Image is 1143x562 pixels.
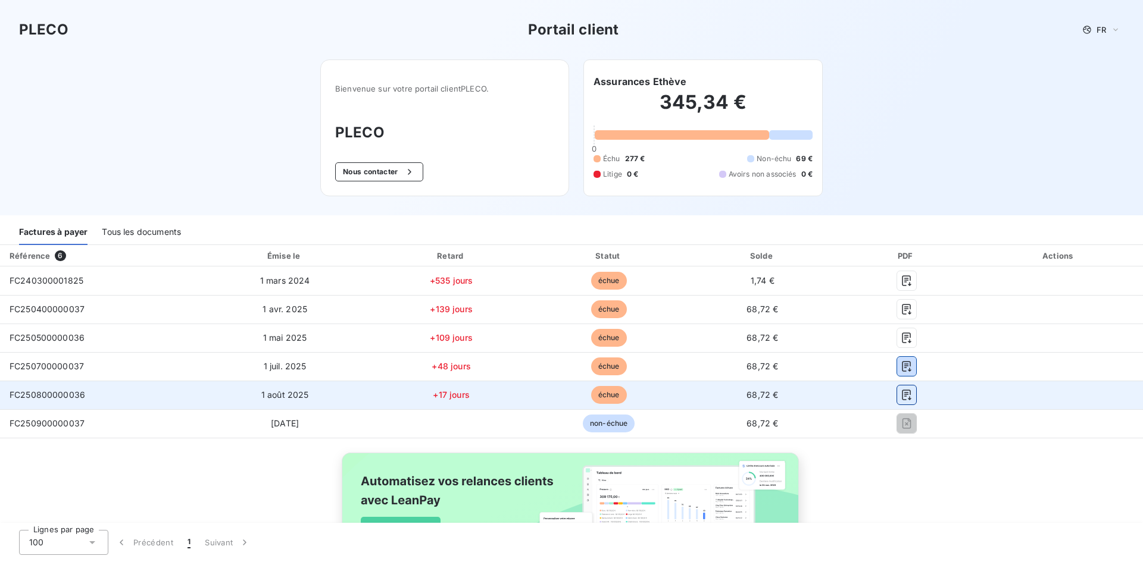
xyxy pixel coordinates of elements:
span: 6 [55,250,65,261]
span: 1 mars 2024 [260,275,310,285]
span: Bienvenue sur votre portail client PLECO . [335,84,554,93]
span: 1 avr. 2025 [263,304,307,314]
span: échue [591,386,627,404]
span: non-échue [583,415,635,432]
h3: PLECO [19,19,68,40]
h6: Assurances Ethève [594,74,687,89]
span: 1 juil. 2025 [264,361,307,371]
span: 0 [592,144,597,153]
div: PDF [841,250,972,262]
div: Actions [977,250,1141,262]
span: 277 € [625,153,645,164]
span: Avoirs non associés [729,169,797,180]
span: 68,72 € [747,332,778,343]
span: +17 jours [433,390,469,400]
div: Référence [10,251,50,260]
h3: Portail client [528,19,619,40]
span: +535 jours [430,275,473,285]
span: +139 jours [430,304,473,314]
span: 1,74 € [751,275,775,285]
span: 0 € [627,169,638,180]
span: 1 mai 2025 [263,332,307,343]
span: FC250500000036 [10,332,85,343]
h3: PLECO [335,122,554,143]
span: FC250800000036 [10,390,85,400]
span: FR [1097,25,1106,34]
span: +109 jours [430,332,473,343]
div: Statut [533,250,684,262]
div: Solde [689,250,836,262]
span: 69 € [796,153,813,164]
span: +48 jours [432,361,470,371]
span: échue [591,329,627,347]
button: Précédent [108,530,180,555]
span: 1 août 2025 [261,390,309,400]
span: échue [591,300,627,318]
button: Suivant [198,530,258,555]
span: FC250400000037 [10,304,85,314]
span: 68,72 € [747,390,778,400]
h2: 345,34 € [594,90,813,126]
span: échue [591,357,627,375]
span: 68,72 € [747,361,778,371]
button: 1 [180,530,198,555]
span: FC250700000037 [10,361,84,371]
span: 0 € [801,169,813,180]
div: Factures à payer [19,220,88,245]
span: Non-échu [757,153,791,164]
span: FC240300001825 [10,275,83,285]
div: Émise le [201,250,369,262]
div: Retard [374,250,529,262]
span: 68,72 € [747,304,778,314]
span: Échu [603,153,620,164]
span: Litige [603,169,622,180]
span: FC250900000037 [10,418,85,428]
span: 1 [188,536,190,548]
div: Tous les documents [102,220,181,245]
span: 68,72 € [747,418,778,428]
span: échue [591,272,627,290]
span: [DATE] [271,418,299,428]
button: Nous contacter [335,162,423,181]
span: 100 [29,536,43,548]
